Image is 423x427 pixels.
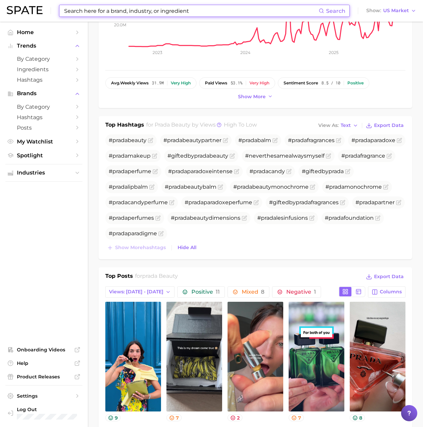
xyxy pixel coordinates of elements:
span: prada [168,184,184,190]
h1: Top Posts [105,272,133,282]
span: beauty [190,215,209,221]
span: Hide All [178,245,196,250]
span: 8.5 / 10 [321,81,340,85]
button: Flag as miscategorized or irrelevant [286,169,292,174]
button: Flag as miscategorized or irrelevant [383,184,389,190]
span: prada [328,168,344,175]
button: 7 [289,414,304,421]
button: Flag as miscategorized or irrelevant [234,169,239,174]
a: My Watchlist [5,136,82,147]
span: prada beauty [142,273,178,279]
span: Mixed [242,289,264,295]
span: Onboarding Videos [17,347,71,353]
span: 11 [216,289,220,295]
img: SPATE [7,6,43,14]
span: paid views [205,81,227,85]
a: Onboarding Videos [5,345,82,355]
span: 1 [314,289,316,295]
span: Hashtags [17,77,71,83]
h2: for [135,272,178,282]
span: # paradoxeperfume [185,199,252,206]
button: Flag as miscategorized or irrelevant [387,153,392,159]
button: Flag as miscategorized or irrelevant [149,184,155,190]
span: prada [355,137,370,143]
span: sentiment score [284,81,318,85]
a: by Category [5,102,82,112]
span: # perfume [109,168,151,175]
span: Ingredients [17,66,71,73]
span: Show more [238,94,266,100]
span: prada [237,184,252,190]
span: prada [112,199,128,206]
span: prada [175,215,190,221]
span: prada [242,137,257,143]
span: # partner [163,137,221,143]
button: Views: [DATE] - [DATE] [105,286,175,298]
span: # partner [355,199,395,206]
button: 8 [350,414,365,421]
span: Brands [17,90,71,97]
span: # foundation [325,215,374,221]
button: Flag as miscategorized or irrelevant [396,200,401,205]
span: #giftedby fragrances [269,199,339,206]
span: # makeup [109,153,151,159]
span: beauty [128,137,147,143]
span: prada [112,137,128,143]
span: Negative [286,289,316,295]
span: Spotlight [17,152,71,159]
button: Columns [368,286,405,298]
button: Brands [5,88,82,99]
span: prada [112,184,128,190]
span: prada [167,137,182,143]
span: # balm [165,184,216,190]
span: prada [292,137,307,143]
button: Flag as miscategorized or irrelevant [155,215,161,221]
span: Show [366,9,381,12]
span: Show more hashtags [115,245,166,250]
span: prada [253,168,268,175]
span: 31.9m [152,81,164,85]
button: Flag as miscategorized or irrelevant [397,138,402,143]
span: # paradoxeintense [168,168,233,175]
button: Flag as miscategorized or irrelevant [152,153,157,159]
button: Flag as miscategorized or irrelevant [148,138,153,143]
a: by Category [5,54,82,64]
span: #neverthesamealwaysmyself [245,153,324,159]
button: Flag as miscategorized or irrelevant [326,153,331,159]
span: Home [17,29,71,35]
span: by Category [17,56,71,62]
span: prada [261,215,276,221]
span: prada [328,215,344,221]
tspan: 2024 [240,50,250,55]
span: Positive [191,289,220,295]
button: paid views53.1%Very high [199,77,275,89]
span: Product Releases [17,374,71,380]
span: beauty [252,184,271,190]
span: high to low [224,122,257,128]
span: 8 [261,289,264,295]
button: 2 [228,414,242,421]
h2: for by Views [146,121,257,130]
button: Flag as miscategorized or irrelevant [242,215,247,221]
span: prada [112,230,128,237]
a: Log out. Currently logged in with e-mail yumi.toki@spate.nyc. [5,404,82,422]
a: Spotlight [5,150,82,161]
span: prada [194,153,209,159]
a: Home [5,27,82,37]
button: ShowUS Market [365,6,418,15]
span: # candyperfume [109,199,168,206]
span: prada [112,168,128,175]
span: Hashtags [17,114,71,121]
button: 9 [105,414,121,421]
button: Show more [236,92,275,101]
button: Flag as miscategorized or irrelevant [345,169,350,174]
span: # monochrome [233,184,309,190]
button: Export Data [364,121,405,130]
span: # [109,137,147,143]
span: prada [112,215,128,221]
span: # fragrance [341,153,385,159]
button: 7 [166,414,182,421]
span: by Category [17,104,71,110]
span: #giftedby [167,153,228,159]
span: Columns [380,289,402,295]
